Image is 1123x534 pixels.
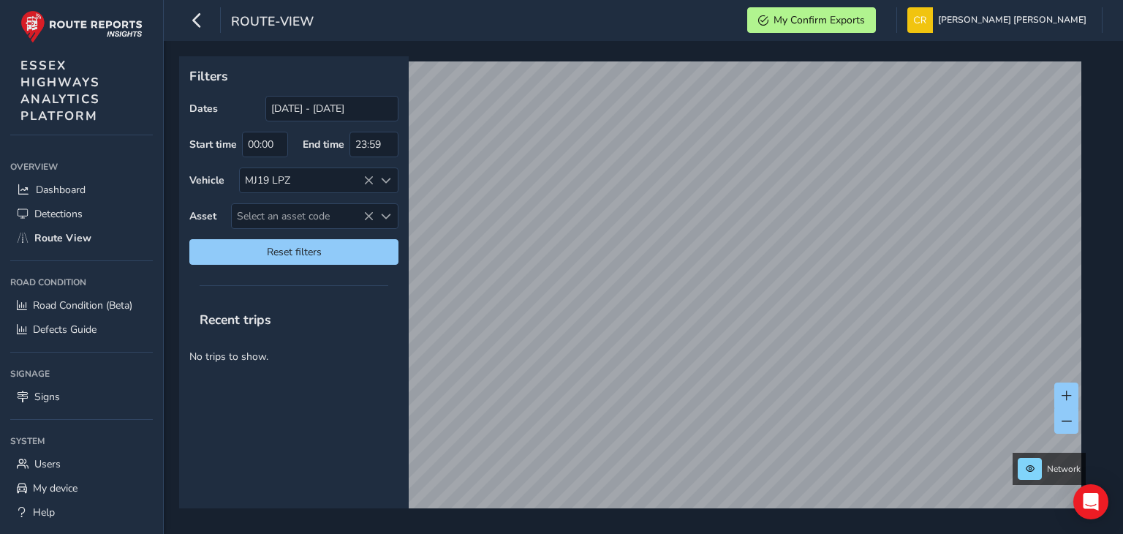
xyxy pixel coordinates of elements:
span: Help [33,505,55,519]
a: Users [10,452,153,476]
p: No trips to show. [179,339,409,375]
label: Asset [189,209,216,223]
span: ESSEX HIGHWAYS ANALYTICS PLATFORM [20,57,100,124]
canvas: Map [184,61,1081,525]
div: Signage [10,363,153,385]
span: Signs [34,390,60,404]
span: My Confirm Exports [774,13,865,27]
label: Start time [189,138,237,151]
div: MJ19 LPZ [240,168,374,192]
div: Overview [10,156,153,178]
span: Select an asset code [232,204,374,228]
div: Select an asset code [374,204,398,228]
a: Signs [10,385,153,409]
span: route-view [231,12,314,33]
a: Help [10,500,153,524]
div: System [10,430,153,452]
a: Dashboard [10,178,153,202]
a: Defects Guide [10,317,153,342]
span: Dashboard [36,183,86,197]
a: Road Condition (Beta) [10,293,153,317]
img: diamond-layout [907,7,933,33]
button: [PERSON_NAME] [PERSON_NAME] [907,7,1092,33]
span: Users [34,457,61,471]
div: Road Condition [10,271,153,293]
span: Route View [34,231,91,245]
button: My Confirm Exports [747,7,876,33]
p: Filters [189,67,398,86]
a: Detections [10,202,153,226]
span: Detections [34,207,83,221]
span: [PERSON_NAME] [PERSON_NAME] [938,7,1086,33]
img: rr logo [20,10,143,43]
span: Recent trips [189,301,281,339]
label: End time [303,138,344,151]
label: Dates [189,102,218,116]
span: Defects Guide [33,323,97,336]
a: My device [10,476,153,500]
span: My device [33,481,77,495]
div: Open Intercom Messenger [1073,484,1108,519]
button: Reset filters [189,239,398,265]
a: Route View [10,226,153,250]
span: Network [1047,463,1081,475]
label: Vehicle [189,173,224,187]
span: Reset filters [200,245,387,259]
span: Road Condition (Beta) [33,298,132,312]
